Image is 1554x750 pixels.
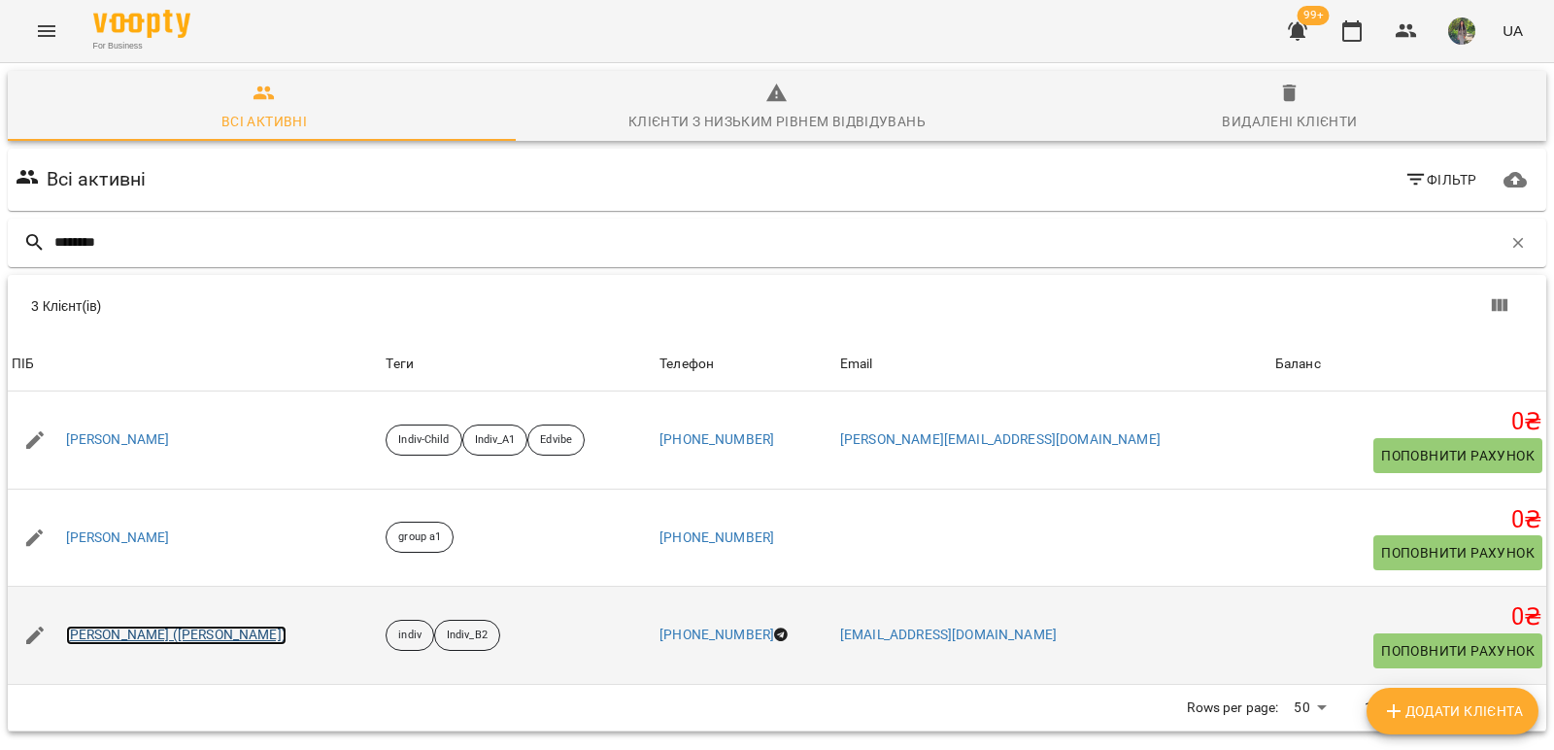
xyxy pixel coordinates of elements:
[434,620,500,651] div: Indiv_B2
[1275,353,1321,376] div: Баланс
[628,110,926,133] div: Клієнти з низьким рівнем відвідувань
[1275,602,1542,632] h5: 0 ₴
[1476,283,1523,329] button: Показати колонки
[659,529,774,545] a: [PHONE_NUMBER]
[1275,505,1542,535] h5: 0 ₴
[1298,6,1330,25] span: 99+
[1503,20,1523,41] span: UA
[1222,110,1357,133] div: Видалені клієнти
[31,296,789,316] div: 3 Клієнт(ів)
[386,620,434,651] div: indiv
[93,10,190,38] img: Voopty Logo
[386,522,454,553] div: group a1
[840,431,1161,447] a: [PERSON_NAME][EMAIL_ADDRESS][DOMAIN_NAME]
[1495,13,1531,49] button: UA
[1381,444,1535,467] span: Поповнити рахунок
[386,353,652,376] div: Теги
[12,353,34,376] div: ПІБ
[1367,688,1538,734] button: Додати клієнта
[1275,353,1321,376] div: Sort
[12,353,378,376] span: ПІБ
[1448,17,1475,45] img: 82b6375e9aa1348183c3d715e536a179.jpg
[840,627,1057,642] a: [EMAIL_ADDRESS][DOMAIN_NAME]
[221,110,307,133] div: Всі активні
[1365,699,1411,718] p: 1-3 of 3
[540,432,572,449] p: Edvibe
[1286,694,1333,722] div: 50
[1275,407,1542,437] h5: 0 ₴
[447,628,488,644] p: Indiv_B2
[93,40,190,52] span: For Business
[1381,541,1535,564] span: Поповнити рахунок
[527,425,585,456] div: Edvibe
[8,275,1546,337] div: Table Toolbar
[1404,168,1477,191] span: Фільтр
[462,425,528,456] div: Indiv_A1
[398,529,441,546] p: group a1
[840,353,873,376] div: Sort
[1275,353,1542,376] span: Баланс
[66,626,287,645] a: [PERSON_NAME] ([PERSON_NAME])
[1373,438,1542,473] button: Поповнити рахунок
[1397,162,1485,197] button: Фільтр
[386,425,461,456] div: Indiv-Child
[66,528,170,548] a: [PERSON_NAME]
[840,353,873,376] div: Email
[659,353,714,376] div: Телефон
[398,628,422,644] p: indiv
[659,353,714,376] div: Sort
[1373,633,1542,668] button: Поповнити рахунок
[1187,699,1278,718] p: Rows per page:
[1381,639,1535,663] span: Поповнити рахунок
[659,431,774,447] a: [PHONE_NUMBER]
[66,430,170,450] a: [PERSON_NAME]
[12,353,34,376] div: Sort
[475,432,516,449] p: Indiv_A1
[398,432,449,449] p: Indiv-Child
[47,164,147,194] h6: Всі активні
[659,627,774,642] a: [PHONE_NUMBER]
[23,8,70,54] button: Menu
[1382,699,1523,723] span: Додати клієнта
[1373,535,1542,570] button: Поповнити рахунок
[840,353,1267,376] span: Email
[659,353,832,376] span: Телефон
